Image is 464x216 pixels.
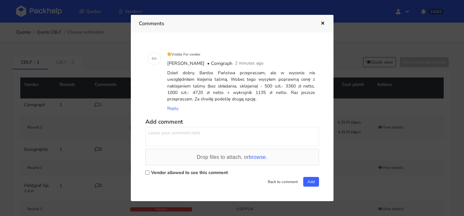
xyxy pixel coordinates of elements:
span: E [152,55,154,63]
button: Back to comment [264,177,302,187]
small: Visible For vendor [167,52,201,57]
span: browse. [249,154,267,160]
div: Dzień dobry, Bardzo Państwa przepraszam, ale w wycenie nie uwzględniłam klejenia taśmą. Wobec teg... [166,68,316,104]
span: M [154,55,157,63]
h3: Comments [139,19,311,28]
label: Vendor allowed to see this comment [151,170,228,176]
h5: Add comment [145,118,319,126]
div: 2 minutes ago [234,59,265,68]
div: • Comgraph [206,59,234,68]
span: Drop files to attach, or [197,154,267,160]
button: Add [303,177,319,187]
div: [PERSON_NAME] [166,59,206,68]
span: Reply [167,105,179,111]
